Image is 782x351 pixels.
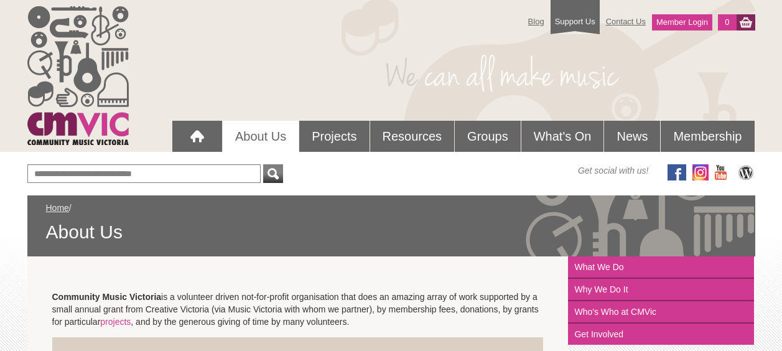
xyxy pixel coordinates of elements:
[652,14,712,30] a: Member Login
[737,164,755,180] img: CMVic Blog
[568,324,754,345] a: Get Involved
[568,256,754,279] a: What We Do
[52,292,162,302] strong: Community Music Victoria
[604,121,660,152] a: News
[661,121,754,152] a: Membership
[46,202,737,244] div: /
[568,301,754,324] a: Who's Who at CMVic
[521,121,604,152] a: What's On
[46,220,737,244] span: About Us
[223,121,299,152] a: About Us
[46,203,69,213] a: Home
[522,11,551,32] a: Blog
[27,6,129,145] img: cmvic_logo.png
[718,14,736,30] a: 0
[100,317,131,327] a: projects
[568,279,754,301] a: Why We Do It
[299,121,369,152] a: Projects
[600,11,652,32] a: Contact Us
[52,291,544,328] p: is a volunteer driven not-for-profit organisation that does an amazing array of work supported by...
[455,121,521,152] a: Groups
[370,121,455,152] a: Resources
[692,164,709,180] img: icon-instagram.png
[578,164,649,177] span: Get social with us!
